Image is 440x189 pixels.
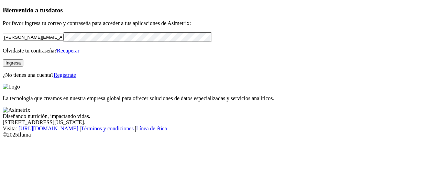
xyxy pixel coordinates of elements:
p: ¿No tienes una cuenta? [3,72,437,78]
a: Regístrate [54,72,76,78]
a: Términos y condiciones [81,126,134,131]
p: La tecnología que creamos en nuestra empresa global para ofrecer soluciones de datos especializad... [3,95,437,102]
div: © 2025 Iluma [3,132,437,138]
input: Tu correo [3,34,64,41]
div: [STREET_ADDRESS][US_STATE]. [3,119,437,126]
img: Asimetrix [3,107,30,113]
div: Visita : | | [3,126,437,132]
h3: Bienvenido a tus [3,7,437,14]
div: Diseñando nutrición, impactando vidas. [3,113,437,119]
button: Ingresa [3,59,23,67]
span: datos [48,7,63,14]
a: Recuperar [57,48,79,54]
img: Logo [3,84,20,90]
a: Línea de ética [136,126,167,131]
p: Olvidaste tu contraseña? [3,48,437,54]
a: [URL][DOMAIN_NAME] [19,126,78,131]
p: Por favor ingresa tu correo y contraseña para acceder a tus aplicaciones de Asimetrix: [3,20,437,26]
